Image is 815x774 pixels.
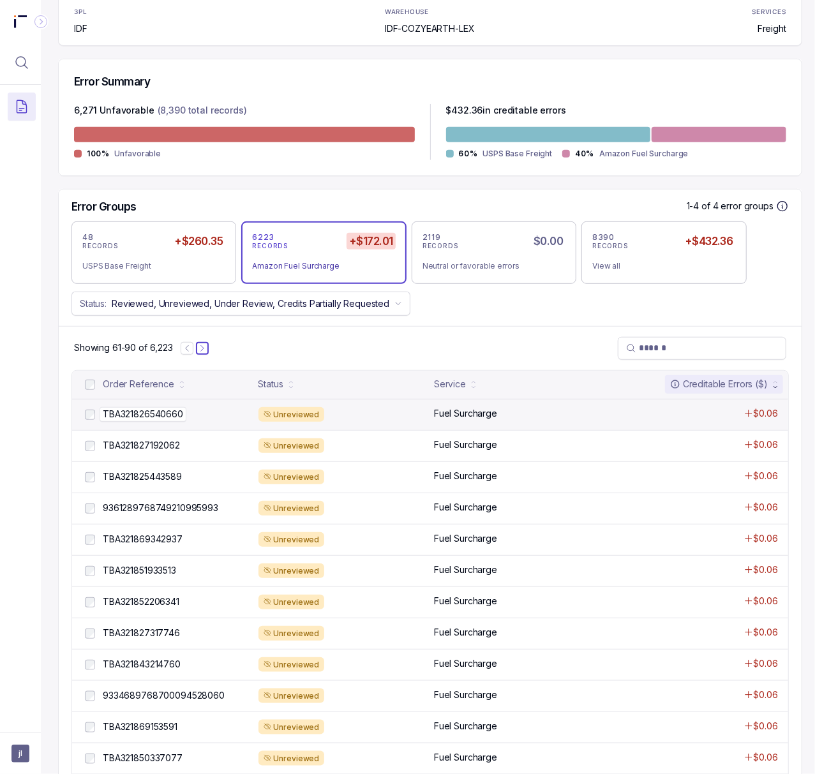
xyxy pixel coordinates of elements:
p: Amazon Fuel Surcharge [599,147,688,160]
p: 8390 [592,232,614,242]
div: Unreviewed [258,501,325,516]
p: 2119 [422,232,440,242]
p: 60% [459,149,478,159]
div: Unreviewed [258,720,325,735]
p: Fuel Surcharge [434,501,497,514]
p: (8,390 total records) [158,104,247,119]
button: Next Page [196,342,209,355]
p: IDF [74,22,107,35]
div: Unreviewed [258,563,325,579]
p: $0.06 [754,688,778,701]
p: TBA321869153591 [103,720,177,733]
p: RECORDS [422,242,458,250]
p: RECORDS [592,242,628,250]
input: checkbox-checkbox [85,722,95,733]
p: 6223 [252,232,274,242]
p: Status: [80,297,107,310]
p: TBA321825443589 [103,470,182,483]
div: Unreviewed [258,470,325,485]
p: 6,271 Unfavorable [74,104,154,119]
h5: Error Groups [71,200,137,214]
p: $0.06 [754,720,778,733]
div: Unreviewed [258,595,325,610]
div: Unreviewed [258,688,325,704]
p: Fuel Surcharge [434,626,497,639]
div: Unreviewed [258,657,325,673]
p: 9361289768749210995993 [103,502,218,514]
p: $ 432.36 in creditable errors [446,104,566,119]
p: Fuel Surcharge [434,438,497,451]
p: RECORDS [252,242,288,250]
p: Fuel Surcharge [434,407,497,420]
p: $0.06 [754,501,778,514]
div: Creditable Errors ($) [670,378,768,391]
p: Showing 61-90 of 6,223 [74,341,173,354]
p: 40% [575,149,594,159]
p: $0.06 [754,532,778,545]
input: checkbox-checkbox [85,380,95,390]
button: User initials [11,745,29,763]
p: $0.06 [754,407,778,420]
p: $0.06 [754,438,778,451]
p: Unfavorable [114,147,161,160]
p: $0.06 [754,470,778,482]
input: checkbox-checkbox [85,472,95,482]
p: Fuel Surcharge [434,688,497,701]
p: $0.06 [754,751,778,764]
p: Fuel Surcharge [434,470,497,482]
p: Fuel Surcharge [434,720,497,733]
p: 3PL [74,8,107,16]
div: Neutral or favorable errors [422,260,555,272]
p: Fuel Surcharge [434,751,497,764]
p: Fuel Surcharge [434,657,497,670]
div: Unreviewed [258,532,325,547]
p: USPS Base Freight [482,147,552,160]
p: $0.06 [754,626,778,639]
div: Amazon Fuel Surcharge [252,260,385,272]
div: Collapse Icon [33,14,49,29]
input: checkbox-checkbox [85,629,95,639]
p: TBA321851933513 [103,564,176,577]
p: $0.06 [754,595,778,607]
p: WAREHOUSE [385,8,429,16]
p: 9334689768700094528060 [103,689,225,702]
p: TBA321850337077 [103,752,183,764]
p: IDF-COZYEARTH-LEX [385,22,475,35]
input: checkbox-checkbox [85,597,95,607]
p: Reviewed, Unreviewed, Under Review, Credits Partially Requested [112,297,389,310]
input: checkbox-checkbox [85,535,95,545]
div: View all [592,260,725,272]
div: Unreviewed [258,407,325,422]
p: Fuel Surcharge [434,595,497,607]
h5: Error Summary [74,75,150,89]
p: Fuel Surcharge [434,563,497,576]
input: checkbox-checkbox [85,441,95,451]
p: 48 [82,232,93,242]
p: TBA321827317746 [103,627,180,639]
div: Service [434,378,466,391]
button: Menu Icon Button MagnifyingGlassIcon [8,48,36,77]
div: Remaining page entries [74,341,173,354]
input: checkbox-checkbox [85,754,95,764]
p: Freight [758,22,786,35]
p: TBA321852206341 [103,595,179,608]
div: Unreviewed [258,438,325,454]
button: Previous Page [181,342,193,355]
h5: +$432.36 [682,233,736,249]
button: Menu Icon Button DocumentTextIcon [8,93,36,121]
button: Status:Reviewed, Unreviewed, Under Review, Credits Partially Requested [71,292,410,316]
h5: +$260.35 [172,233,226,249]
p: Fuel Surcharge [434,532,497,545]
h5: +$172.01 [347,233,396,249]
p: SERVICES [752,8,786,16]
p: RECORDS [82,242,118,250]
p: TBA321843214760 [103,658,181,671]
div: Unreviewed [258,751,325,766]
p: $0.06 [754,563,778,576]
input: checkbox-checkbox [85,660,95,670]
p: TBA321827192062 [103,439,180,452]
p: 100% [87,149,109,159]
p: error groups [721,200,774,212]
p: TBA321826540660 [100,407,186,421]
